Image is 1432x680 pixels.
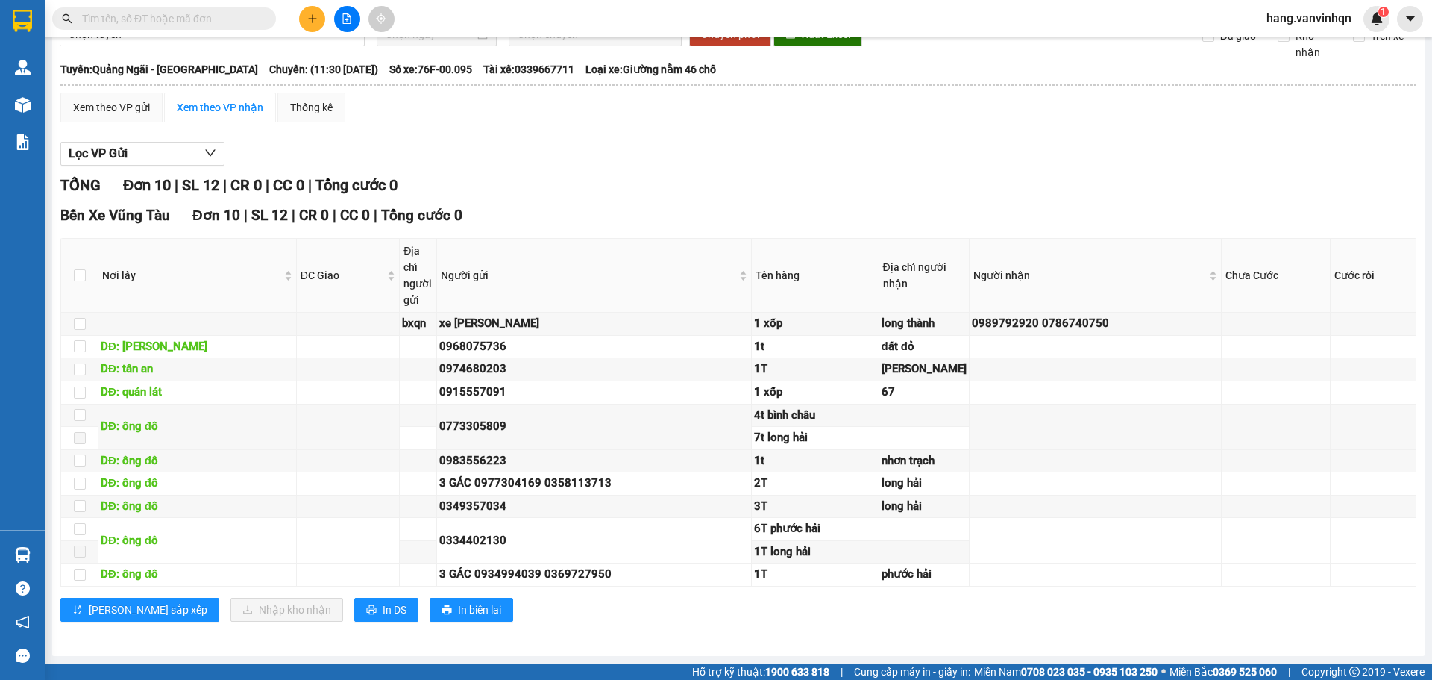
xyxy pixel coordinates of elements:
[266,176,269,194] span: |
[439,532,749,550] div: 0334402130
[60,598,219,622] button: sort-ascending[PERSON_NAME] sắp xếp
[15,134,31,150] img: solution-icon
[334,6,360,32] button: file-add
[439,384,749,402] div: 0915557091
[223,176,227,194] span: |
[854,664,970,680] span: Cung cấp máy in - giấy in:
[1213,666,1277,678] strong: 0369 525 060
[340,207,370,224] span: CC 0
[1378,7,1389,17] sup: 1
[483,61,574,78] span: Tài xế: 0339667711
[692,664,829,680] span: Hỗ trợ kỹ thuật:
[60,207,170,224] span: Bến Xe Vũng Tàu
[439,361,749,378] div: 0974680203
[1161,669,1166,675] span: ⚪️
[244,207,248,224] span: |
[60,176,101,194] span: TỔNG
[60,63,258,75] b: Tuyến: Quảng Ngãi - [GEOGRAPHIC_DATA]
[72,605,83,617] span: sort-ascending
[1331,239,1416,313] th: Cước rồi
[389,61,472,78] span: Số xe: 76F-00.095
[754,520,876,538] div: 6T phước hải
[354,598,418,622] button: printerIn DS
[299,6,325,32] button: plus
[754,384,876,402] div: 1 xốp
[123,176,171,194] span: Đơn 10
[342,13,352,24] span: file-add
[182,176,219,194] span: SL 12
[101,452,294,470] div: DĐ: ông đô
[754,338,876,356] div: 1t
[754,498,876,516] div: 3T
[754,452,876,470] div: 1t
[101,384,294,402] div: DĐ: quán lát
[101,361,294,378] div: DĐ: tân an
[441,267,736,284] span: Người gửi
[1288,664,1290,680] span: |
[883,259,965,292] div: Địa chỉ người nhận
[754,315,876,333] div: 1 xốp
[1254,9,1363,28] span: hang.vanvinhqn
[333,207,336,224] span: |
[13,10,32,32] img: logo-vxr
[269,61,378,78] span: Chuyến: (11:30 [DATE])
[15,97,31,113] img: warehouse-icon
[204,147,216,159] span: down
[439,338,749,356] div: 0968075736
[439,452,749,470] div: 0983556223
[403,243,433,308] div: Địa chỉ người gửi
[882,475,967,493] div: long hải
[882,498,967,516] div: long hải
[101,566,294,584] div: DĐ: ông đô
[841,664,843,680] span: |
[1370,12,1384,25] img: icon-new-feature
[439,418,749,436] div: 0773305809
[1222,239,1330,313] th: Chưa Cước
[442,605,452,617] span: printer
[1381,7,1386,17] span: 1
[381,207,462,224] span: Tổng cước 0
[1021,666,1158,678] strong: 0708 023 035 - 0935 103 250
[585,61,716,78] span: Loại xe: Giường nằm 46 chỗ
[754,543,876,561] div: 1T long hải
[376,13,386,24] span: aim
[15,547,31,563] img: warehouse-icon
[882,315,967,333] div: long thành
[439,498,749,516] div: 0349357034
[368,6,395,32] button: aim
[754,407,876,425] div: 4t bình châu
[439,475,749,493] div: 3 GÁC 0977304169 0358113713
[974,664,1158,680] span: Miền Nam
[89,602,207,618] span: [PERSON_NAME] sắp xếp
[1397,6,1423,32] button: caret-down
[1290,28,1342,60] span: Kho nhận
[273,176,304,194] span: CC 0
[299,207,329,224] span: CR 0
[882,361,967,378] div: [PERSON_NAME]
[177,99,263,116] div: Xem theo VP nhận
[754,429,876,447] div: 7t long hải
[439,315,749,333] div: xe [PERSON_NAME]
[402,315,434,333] div: bxqn
[765,666,829,678] strong: 1900 633 818
[752,239,879,313] th: Tên hàng
[754,361,876,378] div: 1T
[882,338,967,356] div: đất đỏ
[315,176,398,194] span: Tổng cước 0
[882,566,967,584] div: phước hải
[1349,667,1360,677] span: copyright
[192,207,240,224] span: Đơn 10
[230,176,262,194] span: CR 0
[69,144,128,163] span: Lọc VP Gửi
[366,605,377,617] span: printer
[16,581,30,596] span: question-circle
[73,99,150,116] div: Xem theo VP gửi
[973,267,1207,284] span: Người nhận
[175,176,178,194] span: |
[754,475,876,493] div: 2T
[230,598,343,622] button: downloadNhập kho nhận
[15,60,31,75] img: warehouse-icon
[307,13,318,24] span: plus
[101,532,294,550] div: DĐ: ông đô
[458,602,501,618] span: In biên lai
